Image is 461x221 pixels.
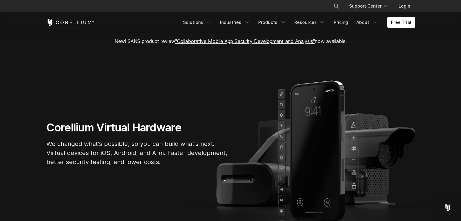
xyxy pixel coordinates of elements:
[255,17,289,28] a: Products
[353,17,381,28] a: About
[326,1,415,12] div: Navigation Menu
[46,121,228,134] h1: Corellium Virtual Hardware
[394,1,415,12] a: Login
[330,17,352,28] a: Pricing
[331,1,342,12] button: Search
[115,38,347,44] span: New! SANS product review now available.
[440,200,455,215] div: Open Intercom Messenger
[216,17,253,28] a: Industries
[46,139,228,167] p: We changed what's possible, so you can build what's next. Virtual devices for iOS, Android, and A...
[179,17,215,28] a: Solutions
[175,38,315,44] a: "Collaborative Mobile App Security Development and Analysis"
[46,19,95,26] a: Corellium Home
[179,17,415,28] div: Navigation Menu
[344,1,391,12] a: Support Center
[387,17,415,28] a: Free Trial
[291,17,329,28] a: Resources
